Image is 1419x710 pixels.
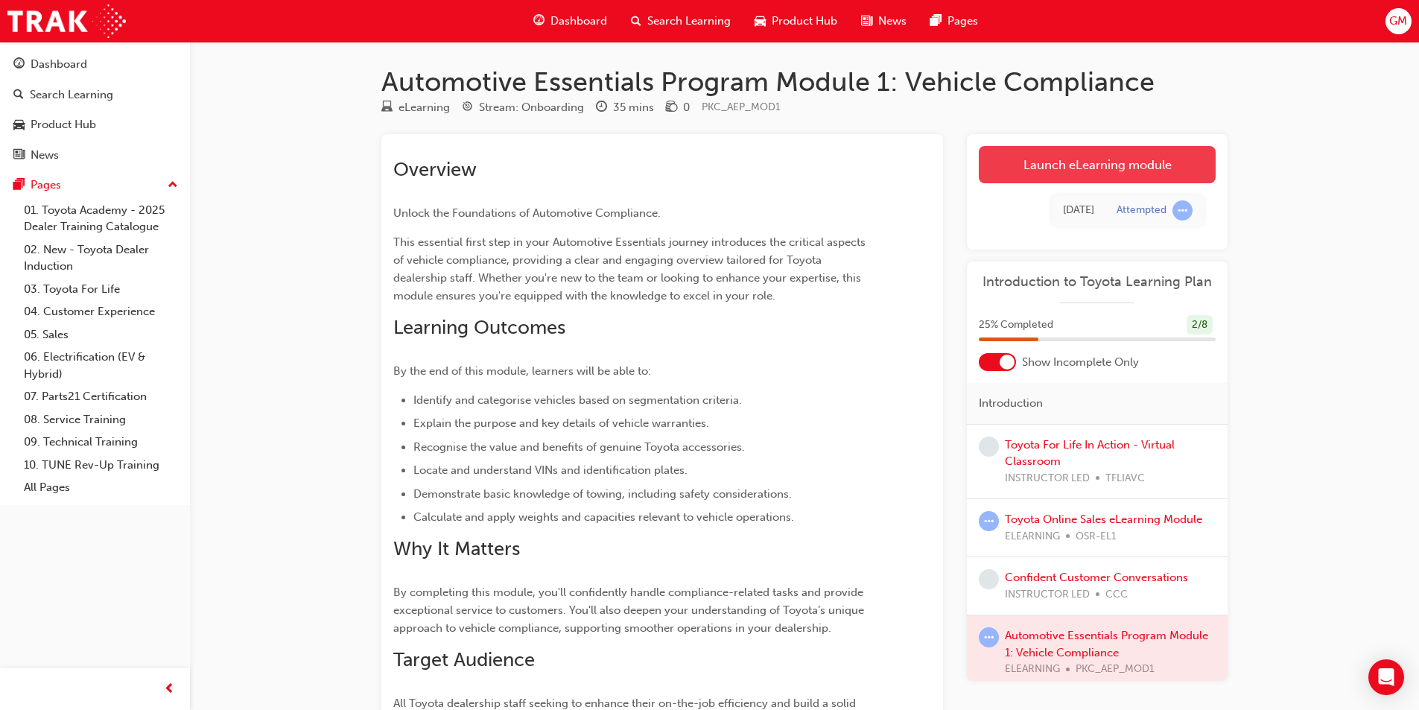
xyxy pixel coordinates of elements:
span: INSTRUCTOR LED [1005,470,1090,487]
a: 09. Technical Training [18,431,184,454]
div: Fri Jul 18 2025 16:56:21 GMT+1000 (Australian Eastern Standard Time) [1063,202,1094,219]
span: target-icon [462,101,473,115]
span: car-icon [755,12,766,31]
div: Product Hub [31,116,96,133]
span: Demonstrate basic knowledge of towing, including safety considerations. [413,487,792,501]
a: car-iconProduct Hub [743,6,849,37]
span: Target Audience [393,648,535,671]
span: search-icon [631,12,641,31]
a: Confident Customer Conversations [1005,571,1188,584]
h1: Automotive Essentials Program Module 1: Vehicle Compliance [381,66,1228,98]
span: clock-icon [596,101,607,115]
span: Explain the purpose and key details of vehicle warranties. [413,416,709,430]
span: ELEARNING [1005,528,1060,545]
a: 03. Toyota For Life [18,278,184,301]
a: All Pages [18,476,184,499]
span: Locate and understand VINs and identification plates. [413,463,688,477]
span: By completing this module, you'll confidently handle compliance-related tasks and provide excepti... [393,586,867,635]
a: 06. Electrification (EV & Hybrid) [18,346,184,385]
span: 25 % Completed [979,317,1053,334]
div: Dashboard [31,56,87,73]
span: Dashboard [550,13,607,30]
span: CCC [1105,586,1128,603]
span: GM [1389,13,1407,30]
a: search-iconSearch Learning [619,6,743,37]
div: 0 [683,99,690,116]
span: prev-icon [164,680,175,699]
span: learningRecordVerb_ATTEMPT-icon [979,511,999,531]
a: 04. Customer Experience [18,300,184,323]
span: learningRecordVerb_NONE-icon [979,569,999,589]
span: Introduction [979,395,1043,412]
span: news-icon [861,12,872,31]
span: Recognise the value and benefits of genuine Toyota accessories. [413,440,745,454]
span: Search Learning [647,13,731,30]
div: Open Intercom Messenger [1368,659,1404,695]
span: car-icon [13,118,25,132]
div: Stream [462,98,584,117]
div: Type [381,98,450,117]
span: Pages [947,13,978,30]
span: money-icon [666,101,677,115]
span: pages-icon [13,179,25,192]
a: pages-iconPages [918,6,990,37]
div: 35 mins [613,99,654,116]
a: News [6,142,184,169]
span: INSTRUCTOR LED [1005,586,1090,603]
img: Trak [7,4,126,38]
div: Stream: Onboarding [479,99,584,116]
span: learningResourceType_ELEARNING-icon [381,101,393,115]
a: 10. TUNE Rev-Up Training [18,454,184,477]
span: Learning Outcomes [393,316,565,339]
a: Toyota For Life In Action - Virtual Classroom [1005,438,1175,469]
span: guage-icon [533,12,545,31]
span: learningRecordVerb_NONE-icon [979,437,999,457]
span: Product Hub [772,13,837,30]
span: guage-icon [13,58,25,72]
a: guage-iconDashboard [521,6,619,37]
span: Identify and categorise vehicles based on segmentation criteria. [413,393,742,407]
div: Duration [596,98,654,117]
button: DashboardSearch LearningProduct HubNews [6,48,184,171]
a: Search Learning [6,81,184,109]
a: 02. New - Toyota Dealer Induction [18,238,184,278]
div: Price [666,98,690,117]
span: News [878,13,907,30]
span: Overview [393,158,477,181]
a: Toyota Online Sales eLearning Module [1005,513,1202,526]
span: Calculate and apply weights and capacities relevant to vehicle operations. [413,510,794,524]
a: 07. Parts21 Certification [18,385,184,408]
a: Product Hub [6,111,184,139]
span: learningRecordVerb_ATTEMPT-icon [979,627,999,647]
span: learningRecordVerb_ATTEMPT-icon [1172,200,1193,221]
span: Why It Matters [393,537,520,560]
button: Pages [6,171,184,199]
span: pages-icon [930,12,942,31]
div: Attempted [1117,203,1166,218]
span: Learning resource code [702,101,781,113]
span: OSR-EL1 [1076,528,1117,545]
div: 2 / 8 [1187,315,1213,335]
span: This essential first step in your Automotive Essentials journey introduces the critical aspects o... [393,235,869,302]
a: Dashboard [6,51,184,78]
a: Introduction to Toyota Learning Plan [979,273,1216,291]
span: Unlock the Foundations of Automotive Compliance. [393,206,661,220]
a: news-iconNews [849,6,918,37]
a: Launch eLearning module [979,146,1216,183]
span: By the end of this module, learners will be able to: [393,364,651,378]
a: 01. Toyota Academy - 2025 Dealer Training Catalogue [18,199,184,238]
a: 05. Sales [18,323,184,346]
span: Show Incomplete Only [1022,354,1139,371]
div: eLearning [399,99,450,116]
div: News [31,147,59,164]
span: search-icon [13,89,24,102]
span: news-icon [13,149,25,162]
button: GM [1385,8,1412,34]
a: 08. Service Training [18,408,184,431]
div: Search Learning [30,86,113,104]
span: up-icon [168,176,178,195]
div: Pages [31,177,61,194]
